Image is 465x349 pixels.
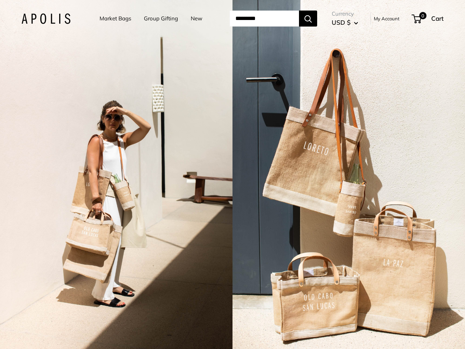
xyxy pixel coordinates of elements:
button: Search [299,11,317,27]
span: Cart [431,15,444,22]
input: Search... [230,11,299,27]
img: Apolis [21,13,70,24]
a: My Account [374,14,400,23]
button: USD $ [332,17,358,28]
a: Market Bags [100,13,131,24]
a: Group Gifting [144,13,178,24]
span: Currency [332,9,358,19]
a: 0 Cart [412,13,444,24]
span: 0 [419,12,426,19]
a: New [191,13,202,24]
span: USD $ [332,19,351,26]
